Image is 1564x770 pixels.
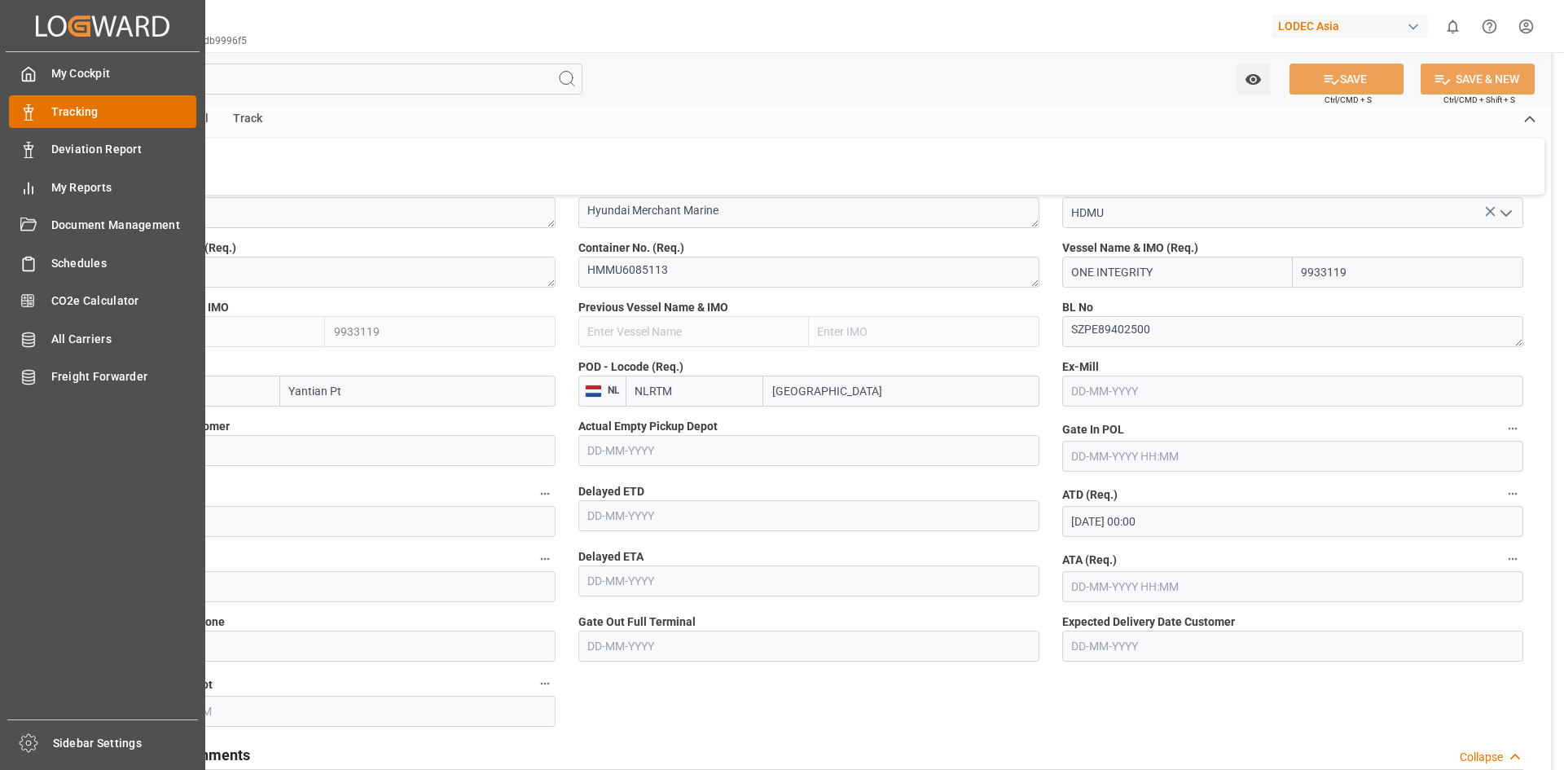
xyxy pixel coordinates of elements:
[578,565,1039,596] input: DD-MM-YYYY
[51,331,197,348] span: All Carriers
[1062,376,1523,407] input: DD-MM-YYYY
[51,293,197,310] span: CO2e Calculator
[51,217,197,234] span: Document Management
[1062,197,1523,228] input: Type to search/select
[9,285,196,317] a: CO2e Calculator
[94,435,556,466] input: DD-MM-YYYY
[1502,548,1523,570] button: ATA (Req.)
[1289,64,1404,95] button: SAVE
[1062,486,1118,504] span: ATD (Req.)
[1434,8,1471,45] button: show 0 new notifications
[1062,257,1293,288] input: Enter Vessel Name
[51,141,197,158] span: Deviation Report
[1325,94,1372,106] span: Ctrl/CMD + S
[9,247,196,279] a: Schedules
[1062,316,1523,347] textarea: SZPE89402500
[578,197,1039,228] textarea: Hyundai Merchant Marine
[94,571,556,602] input: DD-MM-YYYY HH:MM
[51,103,197,121] span: Tracking
[1502,418,1523,439] button: Gate In POL
[1062,359,1099,376] span: Ex-Mill
[626,376,763,407] input: Enter Locode
[1062,614,1235,631] span: Expected Delivery Date Customer
[1471,8,1508,45] button: Help Center
[1062,299,1093,316] span: BL No
[578,299,728,316] span: Previous Vessel Name & IMO
[94,631,556,662] input: DD-MM-YYYY
[578,631,1039,662] input: DD-MM-YYYY
[602,385,620,396] span: NL
[94,506,556,537] input: DD-MM-YYYY HH:MM
[325,316,556,347] input: Enter IMO
[9,95,196,127] a: Tracking
[1062,441,1523,472] input: DD-MM-YYYY HH:MM
[1272,15,1428,38] div: LODEC Asia
[1293,257,1523,288] input: Enter IMO
[51,65,197,82] span: My Cockpit
[1502,483,1523,504] button: ATD (Req.)
[280,376,556,407] input: Enter Port Name
[9,361,196,393] a: Freight Forwarder
[578,240,684,257] span: Container No. (Req.)
[221,106,275,134] div: Track
[585,385,602,398] img: country
[578,500,1039,531] input: DD-MM-YYYY
[53,735,199,752] span: Sidebar Settings
[578,435,1039,466] input: DD-MM-YYYY
[75,64,582,95] input: Search Fields
[94,696,556,727] input: DD-MM-YYYY HH:MM
[1460,749,1503,766] div: Collapse
[1237,64,1270,95] button: open menu
[9,209,196,241] a: Document Management
[1062,631,1523,662] input: DD-MM-YYYY
[578,614,696,631] span: Gate Out Full Terminal
[1272,11,1434,42] button: LODEC Asia
[1062,552,1117,569] span: ATA (Req.)
[578,548,644,565] span: Delayed ETA
[1443,94,1515,106] span: Ctrl/CMD + Shift + S
[143,376,280,407] input: Enter Locode
[534,483,556,504] button: ETD (Req.)
[9,171,196,203] a: My Reports
[9,134,196,165] a: Deviation Report
[51,179,197,196] span: My Reports
[1062,421,1124,438] span: Gate In POL
[9,58,196,90] a: My Cockpit
[534,548,556,570] button: ETA (Req.)
[1062,240,1198,257] span: Vessel Name & IMO (Req.)
[578,359,683,376] span: POD - Locode (Req.)
[1062,571,1523,602] input: DD-MM-YYYY HH:MM
[94,316,325,347] input: Enter Vessel Name
[578,418,718,435] span: Actual Empty Pickup Depot
[578,257,1039,288] textarea: HMMU6085113
[809,316,1039,347] input: Enter IMO
[1421,64,1535,95] button: SAVE & NEW
[578,483,644,500] span: Delayed ETD
[578,316,809,347] input: Enter Vessel Name
[9,323,196,354] a: All Carriers
[51,368,197,385] span: Freight Forwarder
[1492,200,1517,226] button: open menu
[534,673,556,694] button: Empty Delivered Depot
[1062,506,1523,537] input: DD-MM-YYYY HH:MM
[763,376,1039,407] input: Enter Port Name
[94,257,556,288] textarea: SZPE89402500
[51,255,197,272] span: Schedules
